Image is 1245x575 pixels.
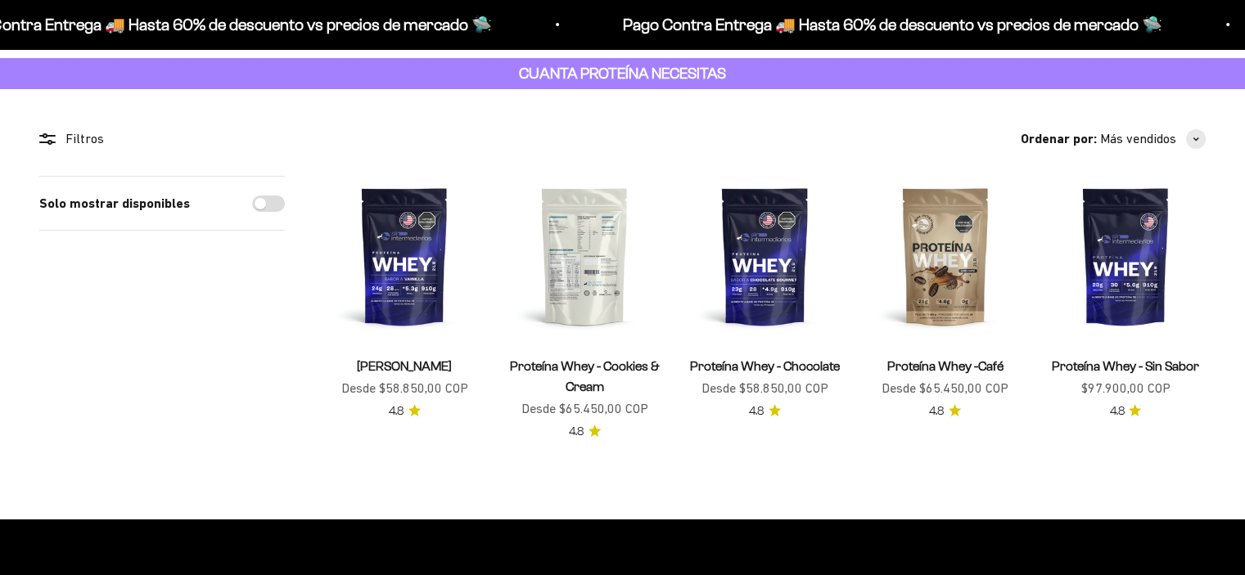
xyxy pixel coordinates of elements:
a: 4.84.8 de 5.0 estrellas [929,402,961,420]
a: Proteína Whey - Cookies & Cream [510,359,660,393]
span: 4.8 [389,402,404,420]
a: 4.84.8 de 5.0 estrellas [749,402,781,420]
p: Pago Contra Entrega 🚚 Hasta 60% de descuento vs precios de mercado 🛸 [623,11,1162,38]
a: 4.84.8 de 5.0 estrellas [1109,402,1141,420]
a: Proteína Whey -Café [887,359,1004,373]
a: 4.84.8 de 5.0 estrellas [569,423,601,441]
span: 4.8 [569,423,584,441]
span: Ordenar por: [1021,128,1097,150]
div: Filtros [39,128,285,150]
a: Proteína Whey - Sin Sabor [1052,359,1199,373]
label: Solo mostrar disponibles [39,193,190,214]
sale-price: Desde $58.850,00 COP [701,378,828,399]
button: Más vendidos [1100,128,1206,150]
sale-price: Desde $65.450,00 COP [882,378,1008,399]
a: 4.84.8 de 5.0 estrellas [389,402,421,420]
sale-price: $97.900,00 COP [1080,378,1170,399]
a: Proteína Whey - Chocolate [690,359,840,373]
img: Proteína Whey - Cookies & Cream [504,176,665,336]
sale-price: Desde $65.450,00 COP [521,398,648,420]
span: Más vendidos [1100,128,1176,150]
span: 4.8 [749,402,764,420]
strong: CUANTA PROTEÍNA NECESITAS [519,65,726,82]
sale-price: Desde $58.850,00 COP [341,378,468,399]
a: [PERSON_NAME] [357,359,452,373]
span: 4.8 [929,402,944,420]
span: 4.8 [1109,402,1124,420]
